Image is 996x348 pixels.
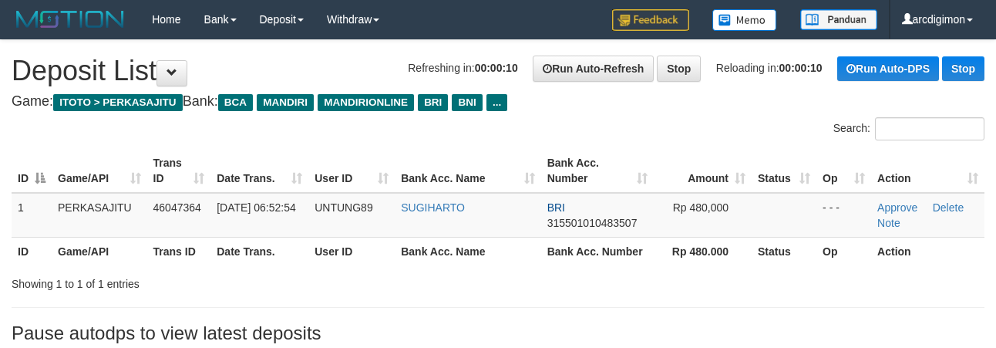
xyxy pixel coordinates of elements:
th: Game/API: activate to sort column ascending [52,149,147,193]
span: UNTUNG89 [315,201,372,214]
span: MANDIRIONLINE [318,94,414,111]
th: Date Trans. [210,237,308,265]
th: Trans ID: activate to sort column ascending [147,149,211,193]
span: BRI [418,94,448,111]
span: ITOTO > PERKASAJITU [53,94,183,111]
a: SUGIHARTO [401,201,465,214]
span: Refreshing in: [408,62,517,74]
h3: Pause autodps to view latest deposits [12,323,984,343]
img: panduan.png [800,9,877,30]
span: [DATE] 06:52:54 [217,201,295,214]
a: Run Auto-Refresh [533,56,654,82]
th: Trans ID [147,237,211,265]
th: Rp 480.000 [654,237,752,265]
th: Bank Acc. Name [395,237,540,265]
th: Bank Acc. Name: activate to sort column ascending [395,149,540,193]
img: Button%20Memo.svg [712,9,777,31]
span: BRI [547,201,565,214]
label: Search: [833,117,984,140]
th: ID: activate to sort column descending [12,149,52,193]
th: Op [816,237,871,265]
th: User ID: activate to sort column ascending [308,149,395,193]
th: Action [871,237,984,265]
th: Op: activate to sort column ascending [816,149,871,193]
a: Run Auto-DPS [837,56,939,81]
a: Delete [933,201,964,214]
div: Showing 1 to 1 of 1 entries [12,270,403,292]
th: Action: activate to sort column ascending [871,149,984,193]
img: MOTION_logo.png [12,8,129,31]
th: ID [12,237,52,265]
span: 46047364 [153,201,201,214]
h4: Game: Bank: [12,94,984,110]
img: Feedback.jpg [612,9,689,31]
td: - - - [816,193,871,238]
a: Approve [877,201,917,214]
th: Game/API [52,237,147,265]
a: Note [877,217,900,229]
h1: Deposit List [12,56,984,86]
span: BNI [452,94,482,111]
input: Search: [875,117,984,140]
th: Bank Acc. Number [541,237,654,265]
a: Stop [942,56,984,81]
th: Status [752,237,816,265]
strong: 00:00:10 [475,62,518,74]
span: Copy 315501010483507 to clipboard [547,217,638,229]
span: Rp 480,000 [673,201,728,214]
strong: 00:00:10 [779,62,823,74]
span: Reloading in: [716,62,823,74]
th: Status: activate to sort column ascending [752,149,816,193]
a: Stop [657,56,701,82]
th: Date Trans.: activate to sort column ascending [210,149,308,193]
th: User ID [308,237,395,265]
span: ... [486,94,507,111]
span: BCA [218,94,253,111]
span: MANDIRI [257,94,314,111]
th: Amount: activate to sort column ascending [654,149,752,193]
td: 1 [12,193,52,238]
td: PERKASAJITU [52,193,147,238]
th: Bank Acc. Number: activate to sort column ascending [541,149,654,193]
